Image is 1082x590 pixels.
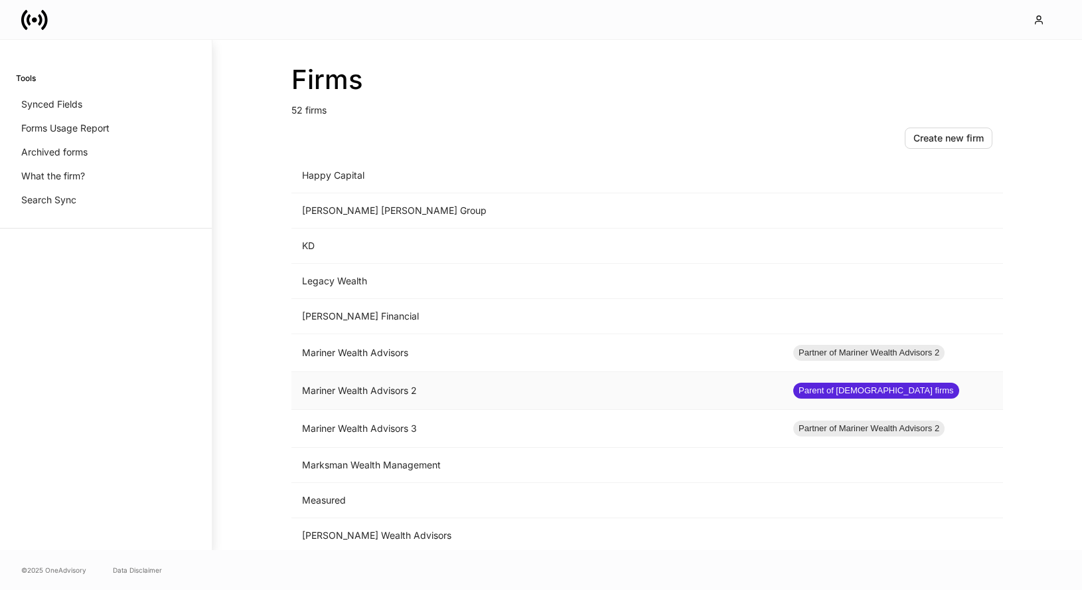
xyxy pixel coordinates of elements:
h6: Tools [16,72,36,84]
div: Create new firm [913,134,984,143]
td: Happy Capital [291,158,783,193]
a: Archived forms [16,140,196,164]
a: What the firm? [16,164,196,188]
td: Mariner Wealth Advisors 3 [291,410,783,448]
p: What the firm? [21,169,85,183]
td: Measured [291,483,783,518]
span: Partner of Mariner Wealth Advisors 2 [793,346,945,359]
a: Forms Usage Report [16,116,196,140]
a: Data Disclaimer [113,565,162,575]
td: [PERSON_NAME] [PERSON_NAME] Group [291,193,783,229]
td: Legacy Wealth [291,264,783,299]
td: Marksman Wealth Management [291,448,783,483]
p: Search Sync [21,193,76,207]
td: [PERSON_NAME] Financial [291,299,783,334]
span: Partner of Mariner Wealth Advisors 2 [793,422,945,435]
td: [PERSON_NAME] Wealth Advisors [291,518,783,553]
td: Mariner Wealth Advisors [291,334,783,372]
p: Synced Fields [21,98,82,111]
p: 52 firms [291,96,1003,117]
td: KD [291,229,783,264]
button: Create new firm [905,128,992,149]
a: Search Sync [16,188,196,212]
p: Archived forms [21,146,88,159]
p: Forms Usage Report [21,122,110,135]
a: Synced Fields [16,92,196,116]
span: © 2025 OneAdvisory [21,565,86,575]
h2: Firms [291,64,1003,96]
span: Parent of [DEMOGRAPHIC_DATA] firms [793,384,959,397]
td: Mariner Wealth Advisors 2 [291,372,783,410]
